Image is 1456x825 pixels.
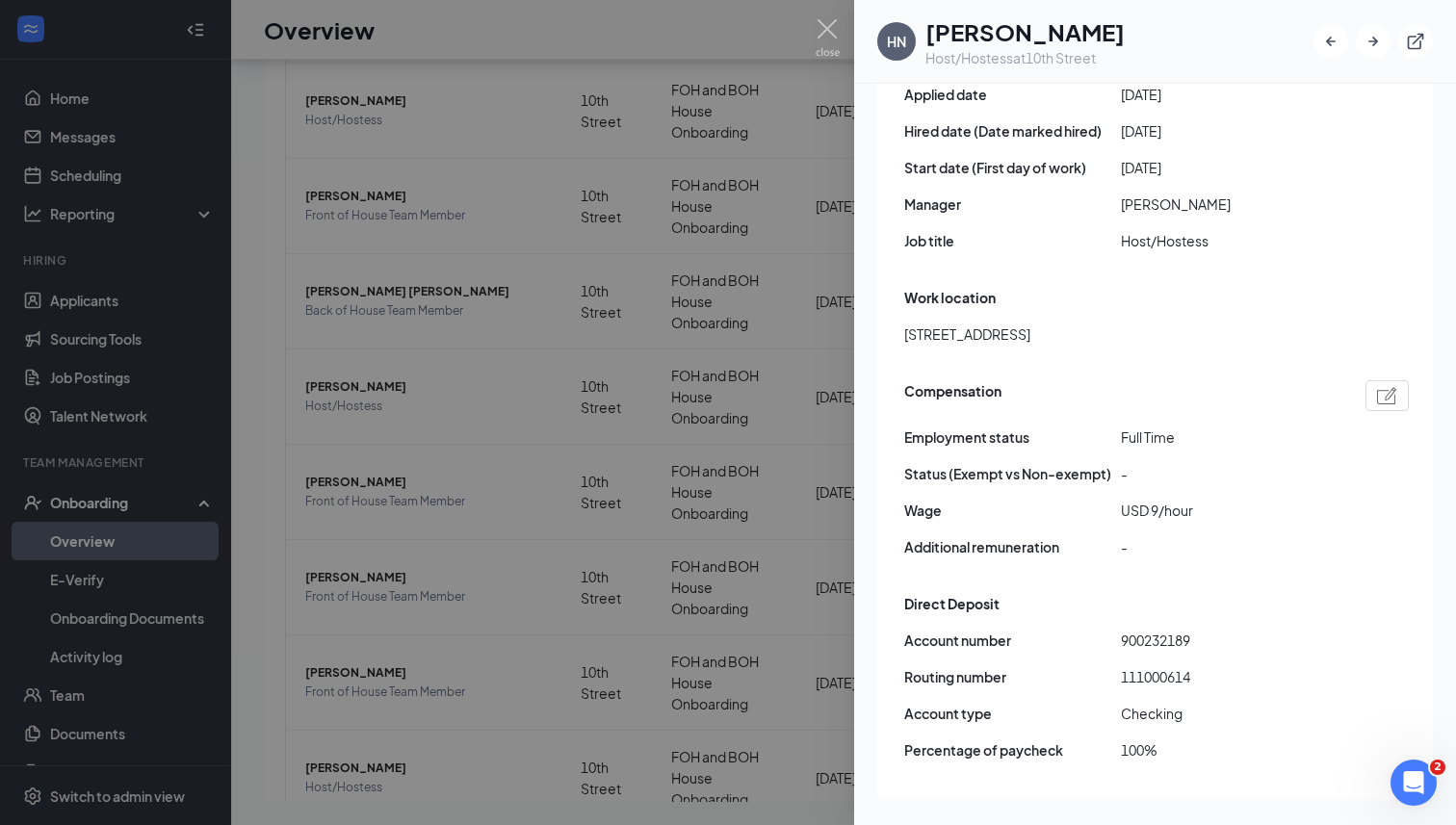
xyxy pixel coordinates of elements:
[904,666,1121,687] span: Routing number
[904,593,1000,614] span: Direct Deposit
[1121,230,1338,251] span: Host/Hostess
[904,193,1121,215] span: Manager
[1406,32,1425,51] svg: ExternalLink
[925,15,1125,48] h1: [PERSON_NAME]
[1121,666,1338,687] span: 111000614
[904,380,1001,411] span: Compensation
[904,500,1121,521] span: Wage
[904,426,1121,448] span: Employment status
[1121,193,1338,215] span: [PERSON_NAME]
[904,287,996,308] span: Work location
[904,536,1121,557] span: Additional remuneration
[1121,703,1338,724] span: Checking
[1121,500,1338,521] span: USD 9/hour
[904,84,1121,105] span: Applied date
[1398,24,1433,59] button: ExternalLink
[1121,463,1338,484] span: -
[904,323,1030,345] span: [STREET_ADDRESS]
[925,48,1125,67] div: Host/Hostess at 10th Street
[1121,739,1338,761] span: 100%
[1430,760,1445,775] span: 2
[1391,760,1437,806] iframe: Intercom live chat
[904,630,1121,651] span: Account number
[1313,24,1348,59] button: ArrowLeftNew
[1364,32,1383,51] svg: ArrowRight
[904,703,1121,724] span: Account type
[1121,157,1338,178] span: [DATE]
[1121,630,1338,651] span: 900232189
[904,230,1121,251] span: Job title
[1121,536,1338,557] span: -
[887,32,906,51] div: HN
[1121,426,1338,448] span: Full Time
[904,157,1121,178] span: Start date (First day of work)
[904,739,1121,761] span: Percentage of paycheck
[904,463,1121,484] span: Status (Exempt vs Non-exempt)
[904,120,1121,142] span: Hired date (Date marked hired)
[1121,120,1338,142] span: [DATE]
[1321,32,1340,51] svg: ArrowLeftNew
[1356,24,1391,59] button: ArrowRight
[1121,84,1338,105] span: [DATE]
